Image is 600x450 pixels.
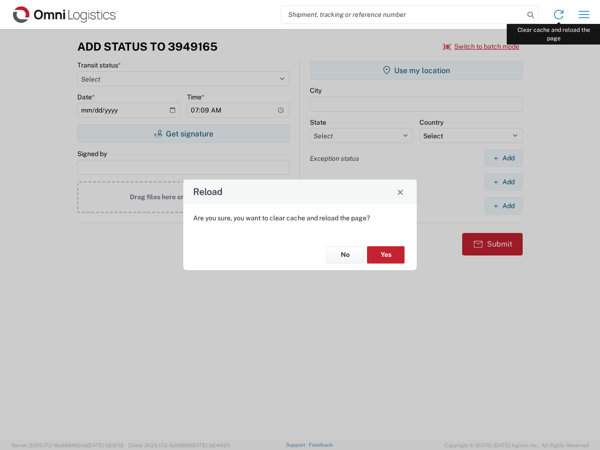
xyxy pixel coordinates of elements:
button: Close [394,185,407,198]
input: Shipment, tracking or reference number [281,6,524,23]
h4: Reload [193,185,223,199]
p: Are you sure, you want to clear cache and reload the page? [193,214,407,222]
button: No [326,246,364,263]
button: Yes [367,246,405,263]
